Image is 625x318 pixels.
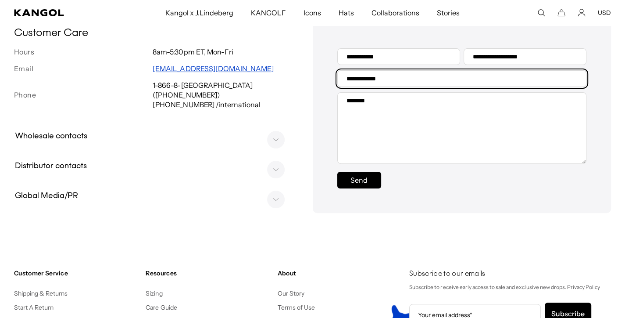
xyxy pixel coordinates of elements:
[337,172,381,188] button: Send
[14,27,292,40] h2: Customer Care
[278,269,402,277] h4: About
[537,9,545,17] summary: Search here
[14,289,68,297] a: Shipping & Returns
[578,9,586,17] a: Account
[11,130,92,143] h3: Wholesale contacts
[14,64,153,73] h3: Email
[278,289,304,297] a: Our Story
[14,9,109,16] a: Kangol
[11,153,295,180] summary: Distributor contacts
[11,123,295,150] summary: Wholesale contacts
[14,304,54,311] a: Start A Return
[11,160,91,173] h3: Distributor contacts
[278,304,315,311] a: Terms of Use
[11,183,295,210] summary: Global Media/PR
[409,282,611,292] p: Subscribe to receive early access to sale and exclusive new drops. Privacy Policy
[598,9,611,17] button: USD
[153,64,274,73] a: [EMAIL_ADDRESS][DOMAIN_NAME]
[14,90,153,100] h3: Phone
[557,9,565,17] button: Cart
[409,269,611,279] h4: Subscribe to our emails
[14,47,153,57] h3: Hours
[153,47,291,57] p: 8am-5:30pm ET, Mon-Fri
[146,269,270,277] h4: Resources
[11,190,82,202] h3: Global Media/PR
[146,304,177,311] a: Care Guide
[153,80,291,100] p: 1-866-8-[GEOGRAPHIC_DATA] ([PHONE_NUMBER])
[153,100,291,109] p: [PHONE_NUMBER] /international
[14,269,139,277] h4: Customer Service
[146,289,162,297] a: Sizing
